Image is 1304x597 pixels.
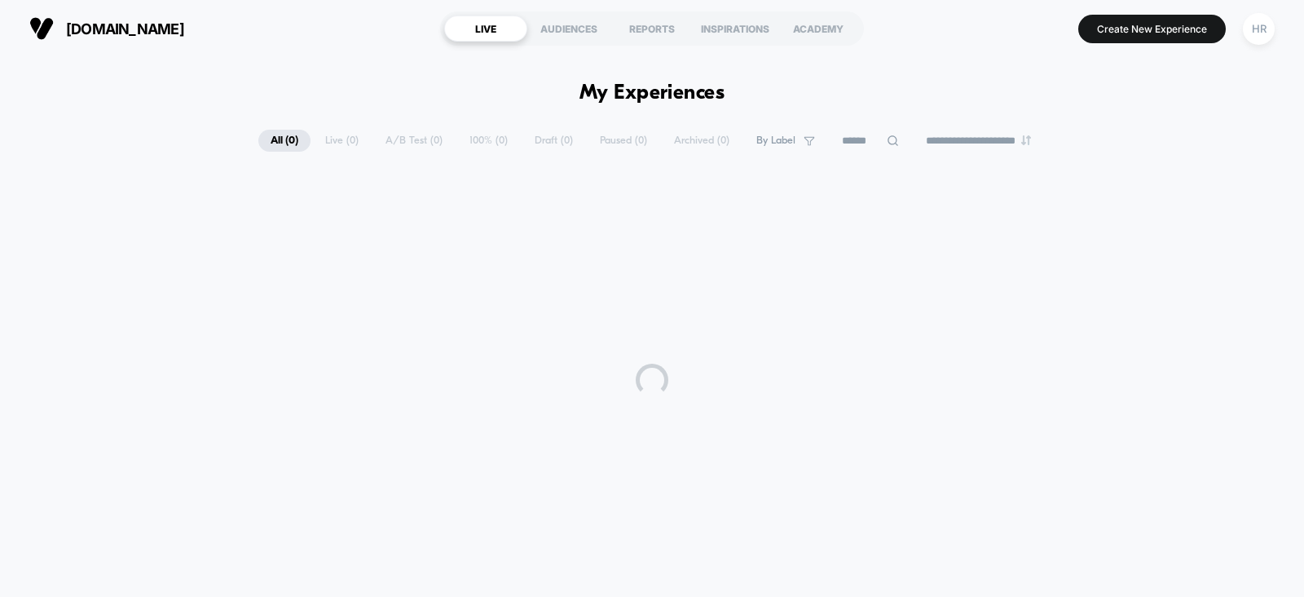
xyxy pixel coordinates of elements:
div: REPORTS [610,15,694,42]
div: INSPIRATIONS [694,15,777,42]
h1: My Experiences [579,82,725,105]
div: LIVE [444,15,527,42]
span: All ( 0 ) [258,130,311,152]
div: AUDIENCES [527,15,610,42]
span: [DOMAIN_NAME] [66,20,184,38]
img: Visually logo [29,16,54,41]
img: end [1021,135,1031,145]
button: HR [1238,12,1280,46]
button: [DOMAIN_NAME] [24,15,189,42]
div: ACADEMY [777,15,860,42]
button: Create New Experience [1078,15,1226,43]
span: By Label [756,135,795,147]
div: HR [1243,13,1275,45]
